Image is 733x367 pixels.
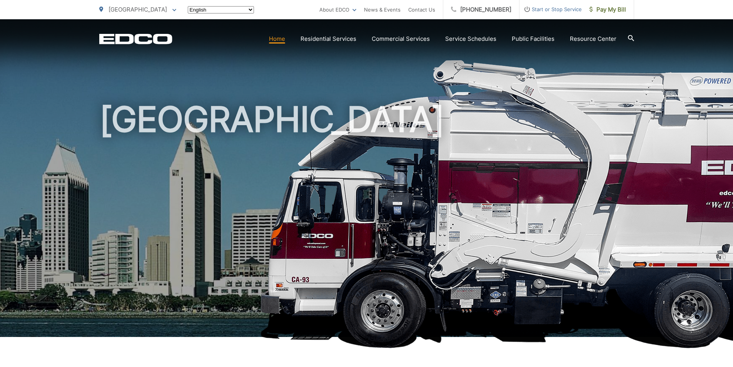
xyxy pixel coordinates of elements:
[319,5,356,14] a: About EDCO
[99,100,634,344] h1: [GEOGRAPHIC_DATA]
[99,34,172,44] a: EDCD logo. Return to the homepage.
[512,34,554,44] a: Public Facilities
[445,34,496,44] a: Service Schedules
[372,34,430,44] a: Commercial Services
[589,5,626,14] span: Pay My Bill
[408,5,435,14] a: Contact Us
[570,34,616,44] a: Resource Center
[364,5,401,14] a: News & Events
[269,34,285,44] a: Home
[301,34,356,44] a: Residential Services
[109,6,167,13] span: [GEOGRAPHIC_DATA]
[188,6,254,13] select: Select a language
